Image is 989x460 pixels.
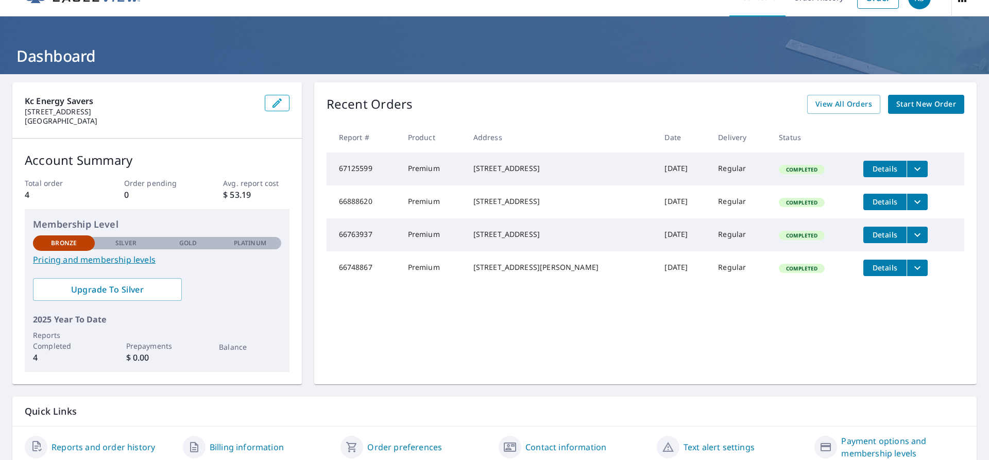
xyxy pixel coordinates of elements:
[327,251,400,284] td: 66748867
[473,229,649,240] div: [STREET_ADDRESS]
[656,251,710,284] td: [DATE]
[841,435,964,459] a: Payment options and membership levels
[907,161,928,177] button: filesDropdownBtn-67125599
[869,164,900,174] span: Details
[400,218,465,251] td: Premium
[327,122,400,152] th: Report #
[25,178,91,189] p: Total order
[907,260,928,276] button: filesDropdownBtn-66748867
[863,227,907,243] button: detailsBtn-66763937
[888,95,964,114] a: Start New Order
[869,230,900,240] span: Details
[896,98,956,111] span: Start New Order
[33,313,281,326] p: 2025 Year To Date
[52,441,155,453] a: Reports and order history
[473,262,649,272] div: [STREET_ADDRESS][PERSON_NAME]
[780,265,824,272] span: Completed
[863,194,907,210] button: detailsBtn-66888620
[33,217,281,231] p: Membership Level
[12,45,977,66] h1: Dashboard
[907,227,928,243] button: filesDropdownBtn-66763937
[219,342,281,352] p: Balance
[223,178,289,189] p: Avg. report cost
[33,330,95,351] p: Reports Completed
[25,189,91,201] p: 4
[771,122,855,152] th: Status
[126,340,188,351] p: Prepayments
[25,116,257,126] p: [GEOGRAPHIC_DATA]
[656,218,710,251] td: [DATE]
[780,199,824,206] span: Completed
[815,98,872,111] span: View All Orders
[33,253,281,266] a: Pricing and membership levels
[473,196,649,207] div: [STREET_ADDRESS]
[400,122,465,152] th: Product
[25,151,289,169] p: Account Summary
[367,441,442,453] a: Order preferences
[25,95,257,107] p: Kc Energy Savers
[400,185,465,218] td: Premium
[210,441,284,453] a: Billing information
[327,185,400,218] td: 66888620
[710,122,771,152] th: Delivery
[124,189,190,201] p: 0
[124,178,190,189] p: Order pending
[126,351,188,364] p: $ 0.00
[780,232,824,239] span: Completed
[780,166,824,173] span: Completed
[400,152,465,185] td: Premium
[327,152,400,185] td: 67125599
[41,284,174,295] span: Upgrade To Silver
[656,152,710,185] td: [DATE]
[327,95,413,114] p: Recent Orders
[115,238,137,248] p: Silver
[684,441,755,453] a: Text alert settings
[710,251,771,284] td: Regular
[51,238,77,248] p: Bronze
[234,238,266,248] p: Platinum
[33,278,182,301] a: Upgrade To Silver
[223,189,289,201] p: $ 53.19
[400,251,465,284] td: Premium
[807,95,880,114] a: View All Orders
[465,122,657,152] th: Address
[656,122,710,152] th: Date
[179,238,197,248] p: Gold
[863,161,907,177] button: detailsBtn-67125599
[710,218,771,251] td: Regular
[25,107,257,116] p: [STREET_ADDRESS]
[869,197,900,207] span: Details
[710,152,771,185] td: Regular
[525,441,606,453] a: Contact information
[25,405,964,418] p: Quick Links
[907,194,928,210] button: filesDropdownBtn-66888620
[33,351,95,364] p: 4
[710,185,771,218] td: Regular
[656,185,710,218] td: [DATE]
[473,163,649,174] div: [STREET_ADDRESS]
[869,263,900,272] span: Details
[327,218,400,251] td: 66763937
[863,260,907,276] button: detailsBtn-66748867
